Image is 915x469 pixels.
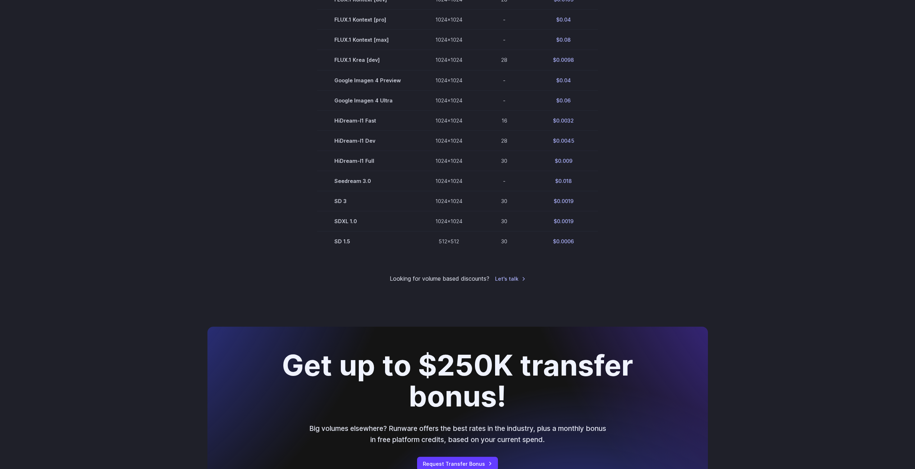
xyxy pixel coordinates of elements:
[529,10,598,30] td: $0.04
[418,10,480,30] td: 1024x1024
[480,151,529,171] td: 30
[276,350,639,412] h2: Get up to $250K transfer bonus!
[480,30,529,50] td: -
[529,90,598,110] td: $0.06
[418,110,480,130] td: 1024x1024
[480,211,529,231] td: 30
[418,171,480,191] td: 1024x1024
[317,70,418,90] td: Google Imagen 4 Preview
[317,151,418,171] td: HiDream-I1 Full
[529,151,598,171] td: $0.009
[317,110,418,130] td: HiDream-I1 Fast
[317,211,418,231] td: SDXL 1.0
[480,130,529,151] td: 28
[480,50,529,70] td: 28
[418,30,480,50] td: 1024x1024
[480,110,529,130] td: 16
[480,191,529,211] td: 30
[529,191,598,211] td: $0.0019
[418,90,480,110] td: 1024x1024
[418,231,480,251] td: 512x512
[317,10,418,30] td: FLUX.1 Kontext [pro]
[480,171,529,191] td: -
[418,130,480,151] td: 1024x1024
[317,30,418,50] td: FLUX.1 Kontext [max]
[529,130,598,151] td: $0.0045
[308,423,607,445] p: Big volumes elsewhere? Runware offers the best rates in the industry, plus a monthly bonus in fre...
[529,70,598,90] td: $0.04
[480,70,529,90] td: -
[418,70,480,90] td: 1024x1024
[317,231,418,251] td: SD 1.5
[418,211,480,231] td: 1024x1024
[480,90,529,110] td: -
[529,171,598,191] td: $0.018
[418,151,480,171] td: 1024x1024
[529,30,598,50] td: $0.08
[480,10,529,30] td: -
[418,50,480,70] td: 1024x1024
[317,130,418,151] td: HiDream-I1 Dev
[480,231,529,251] td: 30
[529,110,598,130] td: $0.0032
[317,50,418,70] td: FLUX.1 Krea [dev]
[317,90,418,110] td: Google Imagen 4 Ultra
[529,50,598,70] td: $0.0098
[529,211,598,231] td: $0.0019
[529,231,598,251] td: $0.0006
[418,191,480,211] td: 1024x1024
[317,171,418,191] td: Seedream 3.0
[495,275,526,283] a: Let's talk
[317,191,418,211] td: SD 3
[390,274,489,284] small: Looking for volume based discounts?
